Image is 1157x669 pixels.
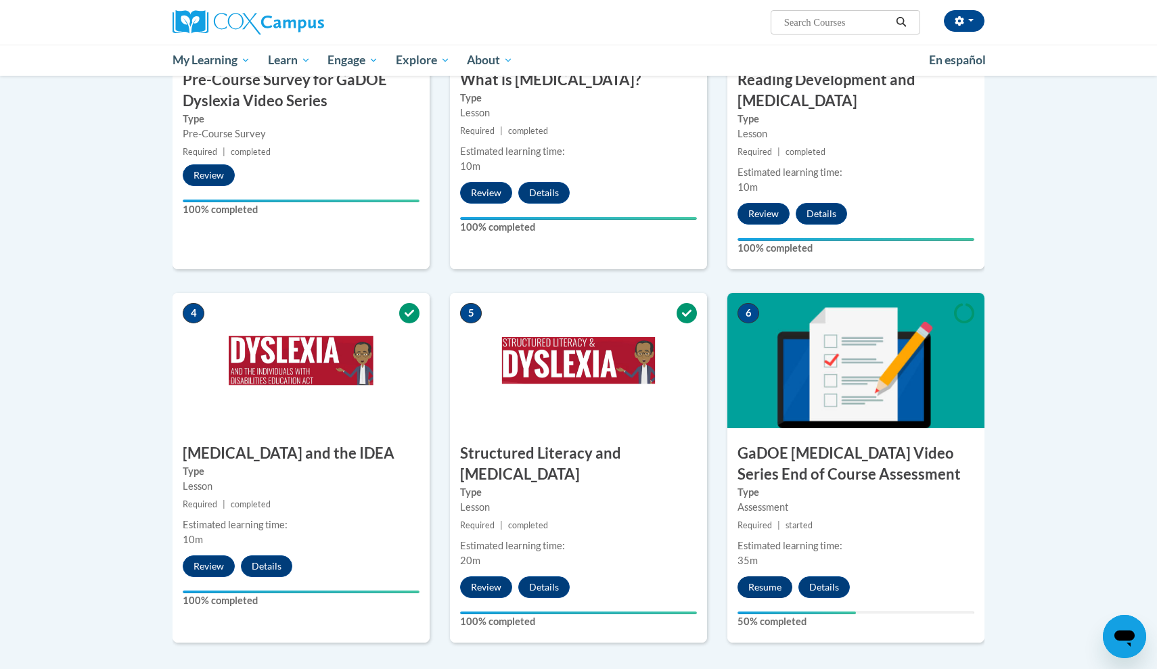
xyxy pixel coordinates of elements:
button: Details [798,576,850,598]
h3: Structured Literacy and [MEDICAL_DATA] [450,443,707,485]
span: | [500,520,503,530]
a: Cox Campus [173,10,430,34]
span: completed [231,499,271,509]
label: Type [183,112,419,126]
div: Estimated learning time: [738,165,974,180]
span: | [223,499,225,509]
span: Required [738,520,772,530]
div: Estimated learning time: [738,538,974,553]
button: Review [183,555,235,577]
h3: GaDOE [MEDICAL_DATA] Video Series End of Course Assessment [727,443,984,485]
button: Search [891,14,911,30]
span: completed [786,147,825,157]
span: Learn [268,52,311,68]
img: Course Image [727,293,984,428]
label: 100% completed [738,241,974,256]
div: Your progress [460,612,697,614]
span: My Learning [173,52,250,68]
label: Type [738,112,974,126]
button: Resume [738,576,792,598]
span: Required [183,499,217,509]
a: Learn [259,45,319,76]
div: Lesson [460,500,697,515]
span: | [500,126,503,136]
div: Lesson [183,479,419,494]
span: 4 [183,303,204,323]
span: completed [231,147,271,157]
div: Pre-Course Survey [183,126,419,141]
span: 5 [460,303,482,323]
button: Details [518,182,570,204]
button: Details [796,203,847,225]
label: 100% completed [460,220,697,235]
iframe: Button to launch messaging window [1103,615,1146,658]
span: Required [460,520,495,530]
div: Your progress [460,217,697,220]
div: Estimated learning time: [183,517,419,532]
label: 100% completed [183,593,419,608]
span: Explore [396,52,450,68]
label: 50% completed [738,614,974,629]
input: Search Courses [783,14,891,30]
span: completed [508,520,548,530]
div: Your progress [738,612,856,614]
span: Required [738,147,772,157]
span: | [777,520,780,530]
label: Type [460,485,697,500]
span: 10m [183,534,203,545]
label: Type [738,485,974,500]
h3: Pre-Course Survey for GaDOE Dyslexia Video Series [173,70,430,112]
div: Your progress [183,200,419,202]
a: Engage [319,45,387,76]
span: 35m [738,555,758,566]
span: Engage [327,52,378,68]
label: 100% completed [460,614,697,629]
button: Review [183,164,235,186]
span: 10m [738,181,758,193]
a: En español [920,46,995,74]
span: About [467,52,513,68]
span: 10m [460,160,480,172]
span: En español [929,53,986,67]
div: Your progress [738,238,974,241]
a: My Learning [164,45,259,76]
span: | [777,147,780,157]
a: About [459,45,522,76]
a: Explore [387,45,459,76]
div: Your progress [183,591,419,593]
button: Review [738,203,790,225]
img: Course Image [173,293,430,428]
button: Details [241,555,292,577]
button: Review [460,576,512,598]
div: Lesson [460,106,697,120]
button: Review [460,182,512,204]
span: Required [460,126,495,136]
span: Required [183,147,217,157]
div: Lesson [738,126,974,141]
span: 20m [460,555,480,566]
span: | [223,147,225,157]
img: Course Image [450,293,707,428]
div: Main menu [152,45,1005,76]
img: Cox Campus [173,10,324,34]
h3: What is [MEDICAL_DATA]? [450,70,707,91]
label: Type [183,464,419,479]
span: completed [508,126,548,136]
div: Assessment [738,500,974,515]
h3: [MEDICAL_DATA] and the IDEA [173,443,430,464]
label: 100% completed [183,202,419,217]
div: Estimated learning time: [460,144,697,159]
div: Estimated learning time: [460,538,697,553]
label: Type [460,91,697,106]
h3: Reading Development and [MEDICAL_DATA] [727,70,984,112]
span: started [786,520,813,530]
span: 6 [738,303,759,323]
button: Details [518,576,570,598]
button: Account Settings [944,10,984,32]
